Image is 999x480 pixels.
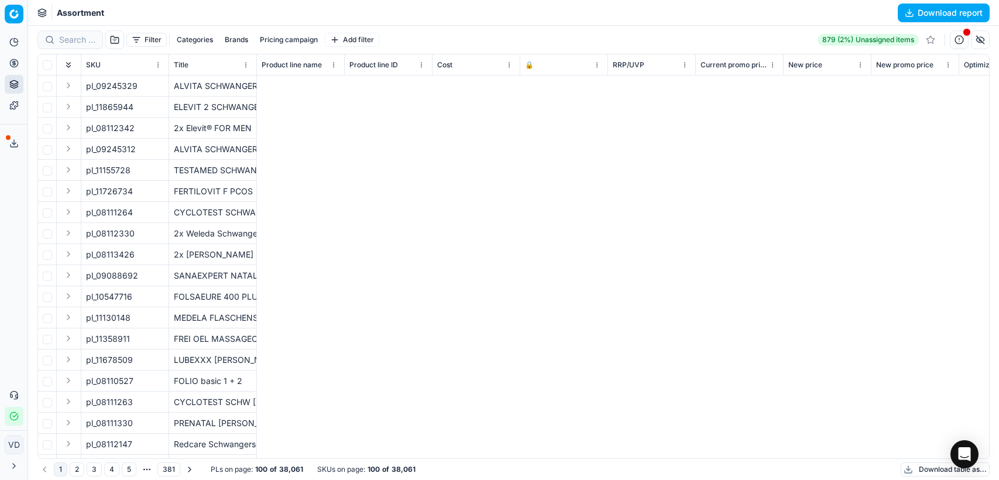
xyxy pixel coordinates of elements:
[61,163,75,177] button: Expand
[174,312,252,324] div: MEDELA FLASCHENSET+CA SAUG
[86,207,133,218] span: pl_08111264
[57,7,104,19] span: Assortment
[174,417,252,429] div: PRENATAL [PERSON_NAME] x2
[788,60,822,70] span: New price
[61,437,75,451] button: Expand
[61,331,75,345] button: Expand
[279,465,303,474] strong: 38,061
[174,333,252,345] div: FREI OEL MASSAGEOEL F SCHW
[255,465,267,474] strong: 100
[325,33,379,47] button: Add filter
[262,60,322,70] span: Product line name
[174,101,252,113] div: ELEVIT 2 SCHWANGERSCHAFT
[61,58,75,72] button: Expand all
[61,352,75,366] button: Expand
[126,33,167,47] button: Filter
[5,436,23,454] button: VD
[174,375,252,387] div: FOLIO basic 1 + 2
[174,354,252,366] div: LUBEXXX [PERSON_NAME] BECKENBOD
[61,268,75,282] button: Expand
[5,436,23,454] span: VD
[183,462,197,476] button: Go to next page
[86,249,135,260] span: pl_08113426
[61,78,75,92] button: Expand
[61,205,75,219] button: Expand
[174,438,252,450] div: Redcare Schwangerschaft Phase 1 Doppelpack
[950,440,979,468] div: Open Intercom Messenger
[86,396,133,408] span: pl_08111263
[174,396,252,408] div: CYCLOTEST SCHW [PERSON_NAME] 10MLU x2
[174,60,188,70] span: Title
[220,33,253,47] button: Brands
[61,416,75,430] button: Expand
[61,142,75,156] button: Expand
[61,289,75,303] button: Expand
[349,60,398,70] span: Product line ID
[901,462,990,476] button: Download table as...
[70,462,84,476] button: 2
[61,184,75,198] button: Expand
[104,462,119,476] button: 4
[174,122,252,134] div: 2x Elevit® FOR MEN
[174,291,252,303] div: FOLSAEURE 400 PLUS B12+JOD
[86,417,133,429] span: pl_08111330
[59,34,95,46] input: Search by SKU or title
[157,462,180,476] button: 381
[37,461,197,478] nav: pagination
[174,207,252,218] div: CYCLOTEST SCHWANGER 25MLU x2
[270,465,277,474] strong: of
[86,333,130,345] span: pl_11358911
[174,80,252,92] div: ALVITA SCHWANGERSCHAFTSTES
[525,60,534,70] span: 🔒
[86,228,135,239] span: pl_08112330
[87,462,102,476] button: 3
[122,462,136,476] button: 5
[174,143,252,155] div: ALVITA SCHWANGERSCHAFTSTES
[701,60,767,70] span: Current promo price
[255,33,322,47] button: Pricing campaign
[61,310,75,324] button: Expand
[392,465,416,474] strong: 38,061
[61,121,75,135] button: Expand
[86,270,138,282] span: pl_09088692
[382,465,389,474] strong: of
[613,60,644,70] span: RRP/UVP
[61,395,75,409] button: Expand
[818,34,919,46] a: 879 (2%)Unassigned items
[61,100,75,114] button: Expand
[86,312,131,324] span: pl_11130148
[172,33,218,47] button: Categories
[61,458,75,472] button: Expand
[174,249,252,260] div: 2x [PERSON_NAME] Spezial Dehnungsstreifen Intensiv-Creme
[61,373,75,388] button: Expand
[211,465,253,474] span: PLs on page :
[437,60,452,70] span: Cost
[86,164,131,176] span: pl_11155728
[86,438,132,450] span: pl_08112147
[876,60,933,70] span: New promo price
[86,375,133,387] span: pl_08110527
[37,462,52,476] button: Go to previous page
[174,228,252,239] div: 2x Weleda Schwangerschafts-Pflegeöl
[174,164,252,176] div: TESTAMED SCHWANGERSCH 1ER
[86,143,136,155] span: pl_09245312
[57,7,104,19] nav: breadcrumb
[86,354,133,366] span: pl_11678509
[317,465,365,474] span: SKUs on page :
[856,35,914,44] span: Unassigned items
[174,270,252,282] div: SANAEXPERT NATALIS
[174,186,252,197] div: FERTILOVIT F PCOS
[86,186,133,197] span: pl_11726734
[898,4,990,22] button: Download report
[86,80,138,92] span: pl_09245329
[54,462,67,476] button: 1
[61,247,75,261] button: Expand
[86,291,132,303] span: pl_10547716
[86,101,133,113] span: pl_11865944
[86,122,135,134] span: pl_08112342
[368,465,380,474] strong: 100
[86,60,101,70] span: SKU
[61,226,75,240] button: Expand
